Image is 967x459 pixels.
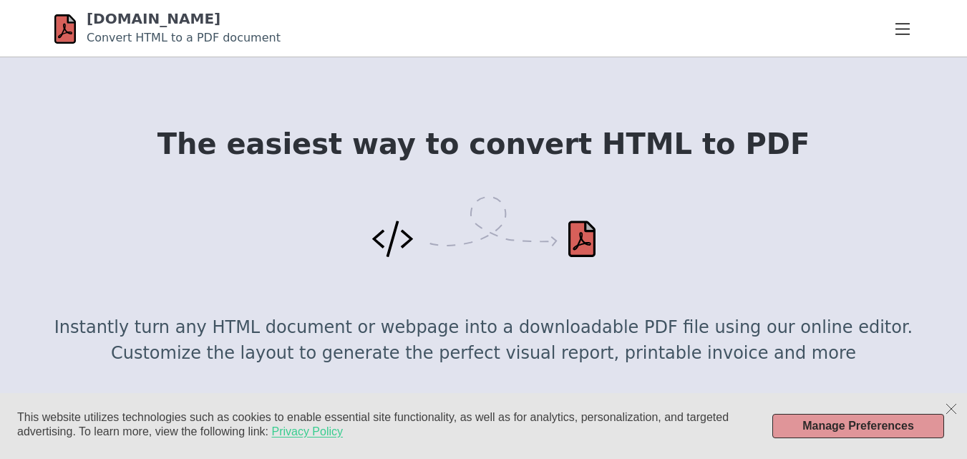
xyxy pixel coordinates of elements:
[54,13,76,45] img: html-pdf.net
[54,314,913,366] p: Instantly turn any HTML document or webpage into a downloadable PDF file using our online editor....
[271,425,343,439] a: Privacy Policy
[772,414,944,438] button: Manage Preferences
[17,411,729,438] span: This website utilizes technologies such as cookies to enable essential site functionality, as wel...
[54,128,913,160] h1: The easiest way to convert HTML to PDF
[87,10,220,27] a: [DOMAIN_NAME]
[87,31,281,44] small: Convert HTML to a PDF document
[372,196,596,258] img: Convert HTML to PDF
